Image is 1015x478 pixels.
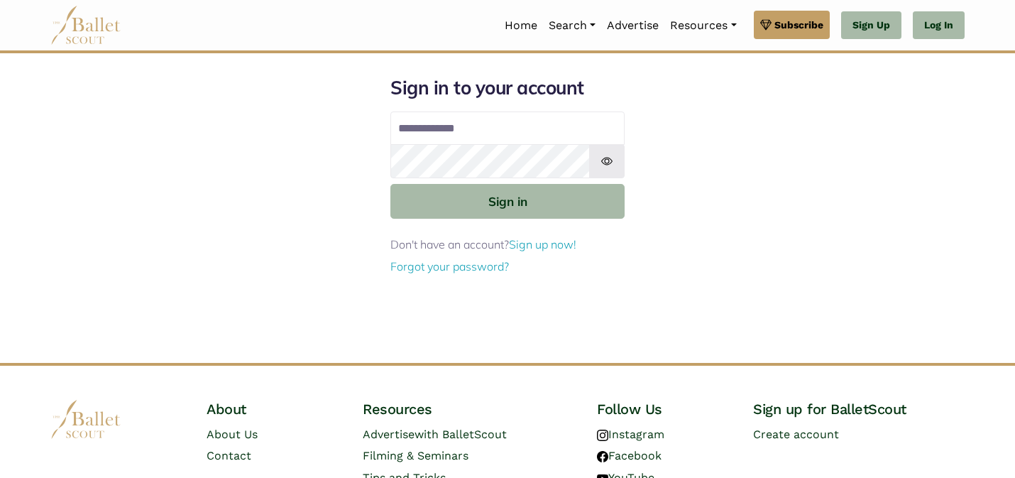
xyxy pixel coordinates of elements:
[390,76,625,100] h1: Sign in to your account
[415,428,507,441] span: with BalletScout
[601,11,664,40] a: Advertise
[841,11,901,40] a: Sign Up
[913,11,965,40] a: Log In
[664,11,742,40] a: Resources
[753,428,839,441] a: Create account
[207,449,251,462] a: Contact
[207,400,340,418] h4: About
[390,259,509,273] a: Forgot your password?
[597,451,608,462] img: facebook logo
[363,449,468,462] a: Filming & Seminars
[774,17,823,33] span: Subscribe
[597,400,730,418] h4: Follow Us
[207,428,258,441] a: About Us
[509,237,576,251] a: Sign up now!
[760,17,772,33] img: gem.svg
[390,236,625,254] p: Don't have an account?
[753,400,965,418] h4: Sign up for BalletScout
[390,184,625,219] button: Sign in
[754,11,830,39] a: Subscribe
[597,449,662,462] a: Facebook
[597,430,608,441] img: instagram logo
[363,428,507,441] a: Advertisewith BalletScout
[50,400,121,439] img: logo
[543,11,601,40] a: Search
[363,400,574,418] h4: Resources
[499,11,543,40] a: Home
[597,428,664,441] a: Instagram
